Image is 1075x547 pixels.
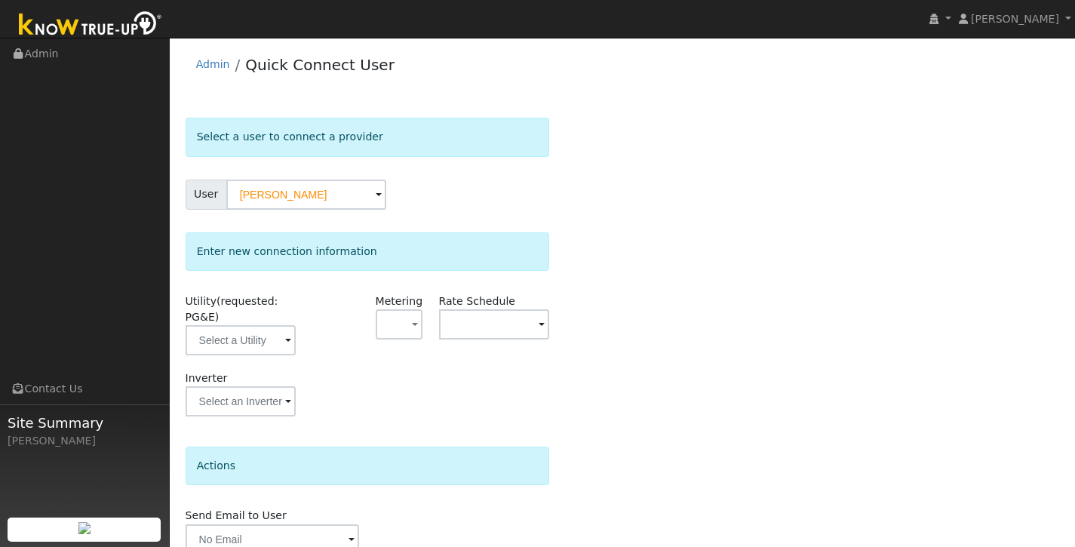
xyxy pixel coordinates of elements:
[8,413,161,433] span: Site Summary
[186,325,296,355] input: Select a Utility
[971,13,1059,25] span: [PERSON_NAME]
[226,180,386,210] input: Select a User
[186,232,550,271] div: Enter new connection information
[186,386,296,416] input: Select an Inverter
[439,293,515,309] label: Rate Schedule
[376,293,423,309] label: Metering
[186,118,550,156] div: Select a user to connect a provider
[186,370,228,386] label: Inverter
[186,447,550,485] div: Actions
[78,522,91,534] img: retrieve
[186,293,296,325] label: Utility
[186,295,278,323] span: (requested: PG&E)
[11,8,170,42] img: Know True-Up
[245,56,395,74] a: Quick Connect User
[8,433,161,449] div: [PERSON_NAME]
[186,508,287,524] label: Send Email to User
[196,58,230,70] a: Admin
[186,180,227,210] span: User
